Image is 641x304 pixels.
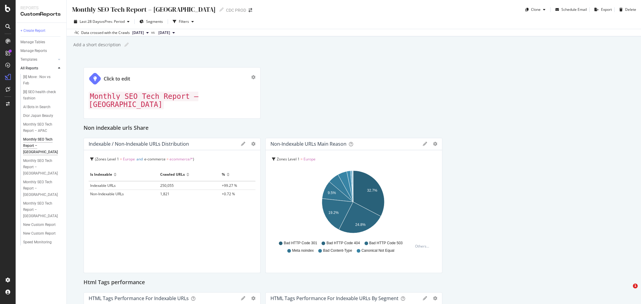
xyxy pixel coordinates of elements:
div: Manage Reports [20,48,47,54]
button: Last 28 DaysvsPrev. Period [72,17,132,26]
a: + Create Report [20,28,62,34]
span: Bad HTTP Code 404 [326,241,360,246]
span: Non-Indexable URLs [90,191,124,196]
i: Edit report name [124,43,129,47]
button: Clone [523,5,548,14]
span: Europe [123,157,135,162]
a: AI Bots in Search [23,104,62,110]
div: Crawled URLs [160,170,185,179]
a: Monthly SEO Tech Report – [GEOGRAPHIC_DATA] [23,200,62,219]
button: Segments [137,17,165,26]
div: HTML Tags Performance for Indexable URLs by Segment [270,295,398,301]
div: gear [433,296,437,300]
a: [B] Move : Nov vs Feb [23,74,62,87]
div: HTML Tags Performance for Indexable URLs [89,295,189,301]
span: vs [151,30,156,35]
div: Monthly SEO Tech Report – [GEOGRAPHIC_DATA] [72,5,216,14]
svg: A chart. [270,168,435,238]
span: +99.27 % [222,183,237,188]
a: Monthly SEO Tech Report – [GEOGRAPHIC_DATA] [23,136,62,155]
button: Schedule Email [553,5,587,14]
a: Monthly SEO Tech Report – APAC [23,121,62,134]
a: Dior Japan Beauty [23,113,62,119]
div: Monthly SEO Tech Report – Europe [23,136,60,155]
div: CDC PROD [226,7,246,13]
span: = [120,157,122,162]
span: Last 28 Days [80,19,101,24]
span: Bad HTTP Code 301 [284,241,317,246]
div: Manage Tables [20,39,45,45]
div: New Custom Report [23,222,56,228]
div: Click to edit [104,75,130,82]
i: Edit report name [219,8,224,12]
span: 2025 Aug. 29th [132,30,144,35]
div: Others... [415,244,432,249]
a: Manage Tables [20,39,62,45]
div: Click to editMonthly SEO Tech Report – [GEOGRAPHIC_DATA] [84,67,261,119]
a: [B] SEO health check fashion [23,89,62,102]
div: All Reports [20,65,38,71]
div: Templates [20,56,37,63]
button: [DATE] [130,29,151,36]
div: Filters [179,19,189,24]
div: CustomReports [20,11,62,18]
div: Indexable / Non-Indexable URLs distribution [89,141,189,147]
div: Indexable / Non-Indexable URLs distributiongeargearZones Level 1 = Europeande-commerce = ecommerc... [84,138,261,273]
div: Monthly SEO Tech Report – JAPAN [23,158,60,177]
text: 32.7% [367,188,377,193]
span: Segments [146,19,163,24]
div: Non-Indexable URLs Main Reason [270,141,346,147]
div: gear [251,75,255,79]
a: New Custom Report [23,230,62,237]
span: ecommerce/* [169,157,193,162]
span: 1 [633,284,638,288]
span: Zones Level 1 [96,157,119,162]
span: 250,055 [160,183,174,188]
text: 9.5% [328,191,336,195]
div: gear [251,296,255,300]
span: +0.72 % [222,191,235,196]
div: Add a short description [73,42,121,48]
span: Meta noindex [292,248,314,253]
h2: Non indexable urls Share [84,123,148,133]
div: % [222,170,225,179]
a: Monthly SEO Tech Report – [GEOGRAPHIC_DATA] [23,158,62,177]
div: Delete [625,7,636,12]
h2: Html Tags performance [84,278,145,287]
span: Indexable URLs [90,183,116,188]
div: [B] SEO health check fashion [23,89,58,102]
button: Filters [170,17,196,26]
span: 2025 Aug. 1st [158,30,170,35]
a: Templates [20,56,56,63]
div: Non indexable urls Share [84,123,624,133]
div: Dior Japan Beauty [23,113,53,119]
div: gear [251,142,255,146]
div: Speed Monitoring [23,239,52,245]
div: Is Indexable [90,170,112,179]
a: Manage Reports [20,48,62,54]
a: Monthly SEO Tech Report – [GEOGRAPHIC_DATA] [23,179,62,198]
a: New Custom Report [23,222,62,228]
span: = [166,157,169,162]
span: Bad Content-Type [323,248,352,253]
button: Export [592,5,612,14]
div: Clone [531,7,541,12]
span: Zones Level 1 [277,157,300,162]
div: Monthly SEO Tech Report – United States [23,200,60,219]
div: Schedule Email [561,7,587,12]
div: arrow-right-arrow-left [249,8,252,12]
div: Data crossed with the Crawls [81,30,130,35]
text: 24.8% [355,223,365,227]
div: New Custom Report [23,230,56,237]
div: gear [433,142,437,146]
span: and [136,157,143,162]
div: + Create Report [20,28,45,34]
div: Html Tags performance [84,278,624,287]
a: Speed Monitoring [23,239,62,245]
div: Non-Indexable URLs Main ReasongeargearZones Level 1 = EuropeA chart.Bad HTTP Code 301Bad HTTP Cod... [265,138,442,273]
iframe: Intercom live chat [621,284,635,298]
span: Europe [304,157,316,162]
button: Delete [617,5,636,14]
text: 19.2% [328,210,339,214]
div: Export [601,7,612,12]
